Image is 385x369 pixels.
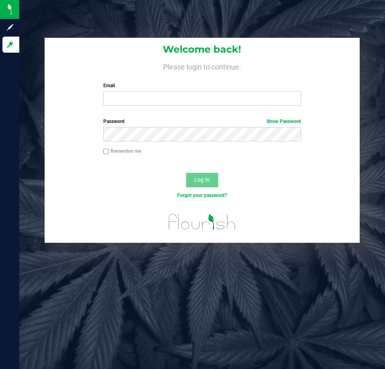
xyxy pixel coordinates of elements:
span: Log In [194,176,210,183]
input: Remember me [103,149,109,154]
a: Forgot your password? [177,193,227,198]
label: Remember me [103,148,141,155]
inline-svg: Sign up [6,23,14,31]
button: Log In [186,173,218,187]
span: Password [103,119,125,124]
a: Show Password [266,119,301,124]
img: flourish_logo.svg [163,207,242,236]
h4: Please login to continue. [45,61,359,71]
inline-svg: Log in [6,41,14,49]
h1: Welcome back! [45,44,359,55]
label: Email [103,82,301,89]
